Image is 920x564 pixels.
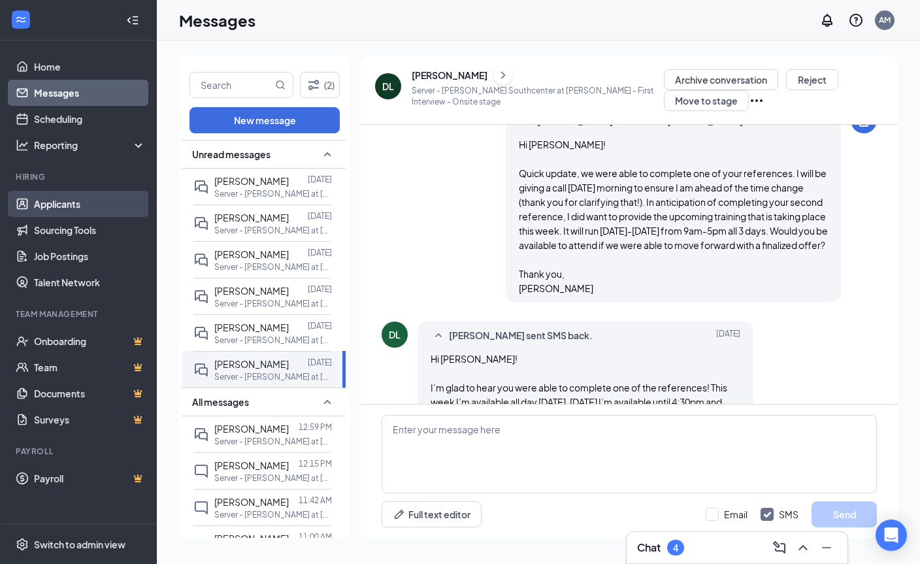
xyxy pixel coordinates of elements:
svg: Analysis [16,139,29,152]
svg: DoubleChat [193,252,209,268]
button: Minimize [816,537,837,558]
a: Sourcing Tools [34,217,146,243]
svg: Ellipses [749,93,764,108]
svg: QuestionInfo [848,12,864,28]
div: Open Intercom Messenger [876,520,907,551]
svg: ChatInactive [193,500,209,516]
button: Filter (2) [300,72,340,98]
h1: Messages [179,9,255,31]
a: Home [34,54,146,80]
p: Server - [PERSON_NAME] at [PERSON_NAME] [214,436,332,447]
svg: ChevronUp [795,540,811,556]
p: 12:59 PM [299,422,332,433]
p: 11:42 AM [299,495,332,506]
svg: ChevronRight [497,67,510,83]
span: Hi [PERSON_NAME]! Quick update, we were able to complete one of your references. I will be giving... [519,139,828,294]
svg: Filter [306,77,321,93]
p: Server - [PERSON_NAME] at [PERSON_NAME] [214,371,332,382]
a: OnboardingCrown [34,328,146,354]
svg: Notifications [819,12,835,28]
div: DL [382,80,394,93]
span: [PERSON_NAME] [214,175,289,187]
a: Scheduling [34,106,146,132]
span: All messages [192,395,249,408]
span: [PERSON_NAME] [214,459,289,471]
button: Full text editorPen [382,501,482,527]
span: [PERSON_NAME] [214,496,289,508]
button: Send [812,501,877,527]
svg: SmallChevronUp [320,394,335,410]
p: Server - [PERSON_NAME] at [PERSON_NAME] [214,473,332,484]
div: 4 [673,542,678,554]
p: [DATE] [308,210,332,222]
p: [DATE] [308,357,332,368]
svg: DoubleChat [193,325,209,341]
p: [DATE] [308,284,332,295]
svg: Pen [393,508,406,521]
h3: Chat [637,540,661,555]
svg: ChatInactive [193,463,209,479]
p: 12:15 PM [299,458,332,469]
span: [PERSON_NAME] sent SMS back. [449,328,593,344]
p: Server - [PERSON_NAME] Southcenter at [PERSON_NAME] - First Interview - Onsite stage [412,85,664,107]
div: [PERSON_NAME] [412,69,487,82]
a: Talent Network [34,269,146,295]
div: Switch to admin view [34,538,125,551]
svg: DoubleChat [193,179,209,195]
a: SurveysCrown [34,406,146,433]
svg: DoubleChat [193,216,209,231]
p: Server - [PERSON_NAME] at [PERSON_NAME] [214,188,332,199]
button: New message [189,107,340,133]
span: [PERSON_NAME] [214,358,289,370]
svg: SmallChevronUp [320,146,335,162]
svg: Settings [16,538,29,551]
svg: DoubleChat [193,289,209,305]
svg: WorkstreamLogo [14,13,27,26]
p: Server - [PERSON_NAME] at [PERSON_NAME] [214,225,332,236]
span: [PERSON_NAME] [214,285,289,297]
p: [DATE] [308,320,332,331]
button: Move to stage [664,90,749,111]
span: [PERSON_NAME] [214,423,289,435]
button: ChevronUp [793,537,813,558]
span: Unread messages [192,148,271,161]
span: [PERSON_NAME] [214,322,289,333]
div: AM [879,14,891,25]
p: Server - [PERSON_NAME] at [PERSON_NAME] [214,261,332,273]
span: [PERSON_NAME] [214,248,289,260]
p: [DATE] [308,247,332,258]
svg: ComposeMessage [772,540,787,556]
div: Payroll [16,446,143,457]
button: ComposeMessage [769,537,790,558]
a: TeamCrown [34,354,146,380]
svg: DoubleChat [193,362,209,378]
p: 11:00 AM [299,531,332,542]
a: Messages [34,80,146,106]
a: PayrollCrown [34,465,146,491]
span: [PERSON_NAME] [214,533,289,544]
div: Reporting [34,139,146,152]
p: Server - [PERSON_NAME] at [PERSON_NAME] [214,298,332,309]
svg: SmallChevronUp [431,328,446,344]
span: Hi [PERSON_NAME]! I’m glad to hear you were able to complete one of the references! This week I’m... [431,353,739,437]
div: DL [389,328,401,341]
button: Reject [786,69,838,90]
a: Job Postings [34,243,146,269]
button: ChevronRight [493,65,513,85]
input: Search [190,73,272,97]
a: Applicants [34,191,146,217]
button: Archive conversation [664,69,778,90]
a: DocumentsCrown [34,380,146,406]
p: Server - [PERSON_NAME] at [PERSON_NAME] [214,335,332,346]
div: Hiring [16,171,143,182]
p: [DATE] [308,174,332,185]
div: Team Management [16,308,143,320]
svg: DoubleChat [193,427,209,442]
svg: Minimize [819,540,834,556]
p: Server - [PERSON_NAME] at [PERSON_NAME] [214,509,332,520]
svg: MagnifyingGlass [275,80,286,90]
svg: Collapse [126,14,139,27]
span: [PERSON_NAME] [214,212,289,224]
span: [DATE] [716,328,740,344]
svg: ChatInactive [193,537,209,552]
